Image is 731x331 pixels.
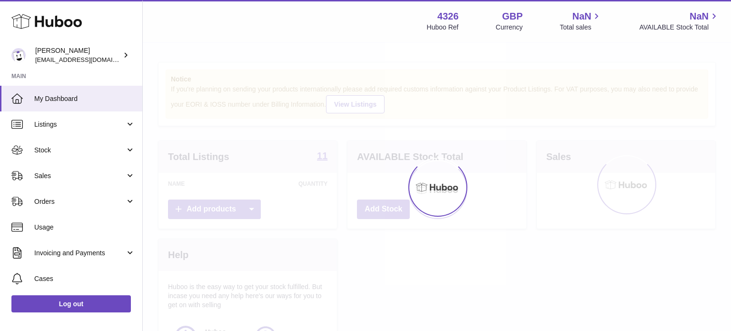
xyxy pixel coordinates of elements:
a: NaN Total sales [560,10,602,32]
div: Currency [496,23,523,32]
span: Total sales [560,23,602,32]
span: NaN [690,10,709,23]
div: [PERSON_NAME] [35,46,121,64]
strong: 4326 [437,10,459,23]
span: My Dashboard [34,94,135,103]
span: Orders [34,197,125,206]
span: Sales [34,171,125,181]
div: Huboo Ref [427,23,459,32]
strong: GBP [502,10,523,23]
span: Cases [34,274,135,283]
span: [EMAIL_ADDRESS][DOMAIN_NAME] [35,56,140,63]
span: Stock [34,146,125,155]
img: internalAdmin-4326@internal.huboo.com [11,48,26,62]
span: Invoicing and Payments [34,249,125,258]
a: Log out [11,295,131,312]
a: NaN AVAILABLE Stock Total [639,10,720,32]
span: AVAILABLE Stock Total [639,23,720,32]
span: NaN [572,10,591,23]
span: Usage [34,223,135,232]
span: Listings [34,120,125,129]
